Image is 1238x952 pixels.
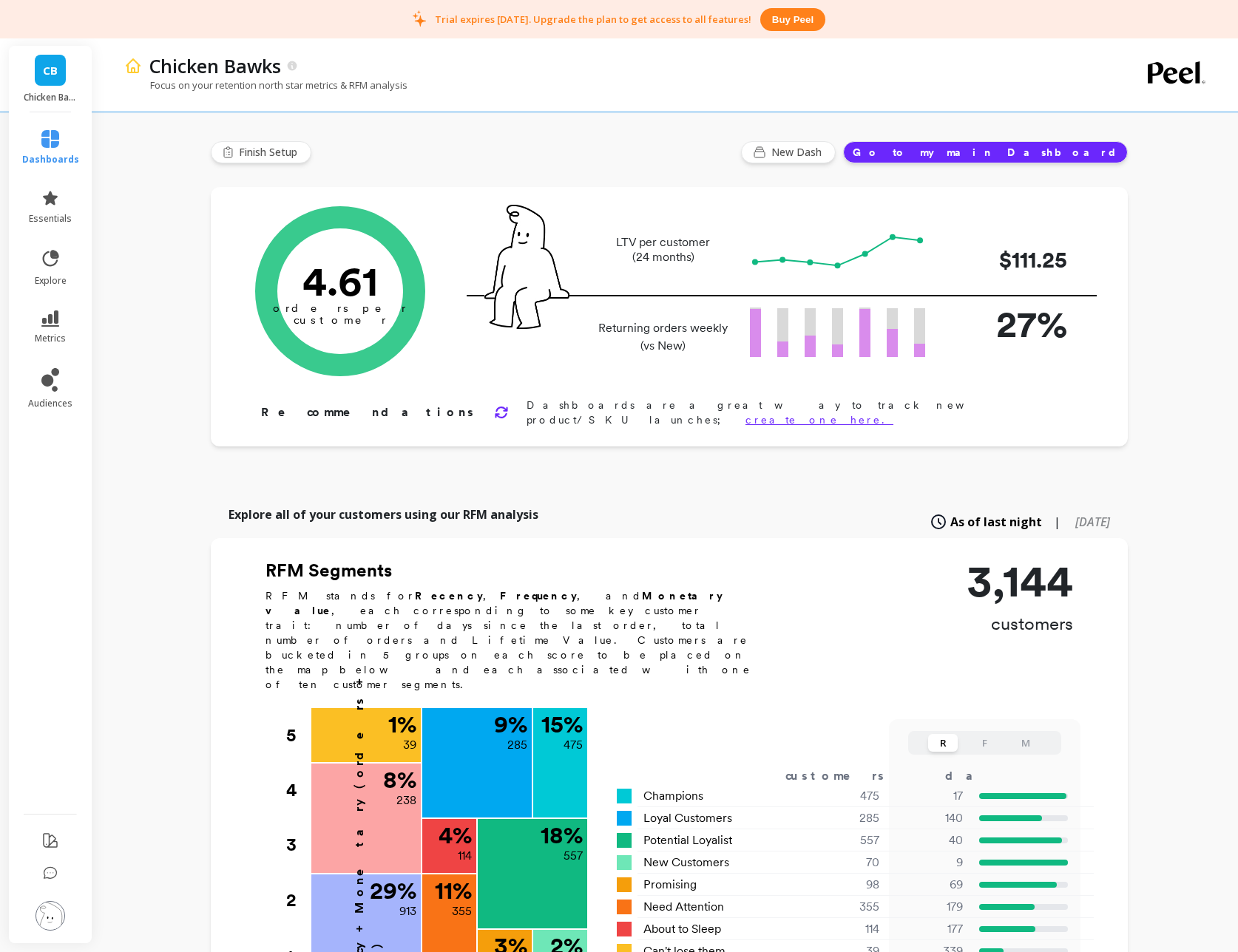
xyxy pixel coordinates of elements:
p: Chicken Bawks [24,92,78,103]
p: Returning orders weekly (vs New) [594,319,732,355]
p: Recommendations [261,404,476,421]
img: profile picture [35,901,65,931]
p: 15 % [541,713,583,736]
div: 4 [286,763,310,817]
p: 11 % [435,879,472,902]
text: 4.61 [302,256,378,305]
b: Frequency [500,590,577,602]
p: $111.25 [949,243,1067,276]
div: 3 [286,817,310,872]
p: 8 % [383,768,416,792]
p: 40 [898,832,963,849]
span: [DATE] [1075,514,1110,530]
p: 3,144 [967,559,1073,603]
p: 17 [898,787,963,805]
div: customers [785,767,905,785]
p: RFM stands for , , and , each corresponding to some key customer trait: number of days since the ... [265,588,768,692]
span: CB [43,62,58,79]
p: 238 [396,792,416,809]
span: Loyal Customers [643,809,732,827]
span: Potential Loyalist [643,832,732,849]
p: 69 [898,876,963,894]
button: Go to my main Dashboard [843,141,1128,163]
span: Champions [643,787,703,805]
button: F [970,734,999,752]
p: 4 % [439,823,472,847]
p: 39 [403,736,416,754]
span: essentials [29,213,72,225]
p: 1 % [388,713,416,736]
p: 913 [399,902,416,920]
p: 285 [507,736,527,754]
p: Dashboards are a great way to track new product/SKU launches; [527,398,1080,427]
p: 475 [564,736,583,754]
button: M [1011,734,1041,752]
span: | [1054,513,1061,531]
tspan: customer [294,313,388,327]
a: create one here. [745,414,893,426]
button: Buy peel [760,8,825,31]
p: 557 [564,847,583,865]
span: Finish Setup [239,145,302,160]
span: About to Sleep [643,920,721,938]
span: Need Attention [643,898,724,916]
div: 475 [792,787,898,805]
div: 5 [286,708,310,763]
p: 355 [452,902,472,920]
p: Focus on your retention north star metrics & RFM analysis [124,78,407,92]
p: 177 [898,920,963,938]
span: dashboards [22,154,79,166]
p: 9 % [494,713,527,736]
div: 98 [792,876,898,894]
div: 557 [792,832,898,849]
div: 285 [792,809,898,827]
tspan: orders per [273,302,407,315]
span: metrics [35,333,66,344]
p: 27% [949,296,1067,352]
p: 18 % [541,823,583,847]
div: 114 [792,920,898,938]
div: 355 [792,898,898,916]
span: Promising [643,876,697,894]
button: New Dash [741,141,836,163]
p: Chicken Bawks [149,53,281,78]
p: Explore all of your customers using our RFM analysis [229,506,538,523]
span: audiences [28,398,72,409]
h2: RFM Segments [265,559,768,582]
button: Finish Setup [211,141,311,163]
p: LTV per customer (24 months) [594,235,732,265]
p: 9 [898,854,963,871]
p: 29 % [370,879,416,902]
p: 114 [458,847,472,865]
p: customers [967,612,1073,636]
p: Trial expires [DATE]. Upgrade the plan to get access to all features! [435,13,751,26]
div: days [945,767,1006,785]
p: 140 [898,809,963,827]
div: 2 [286,873,310,928]
img: pal seatted on line [484,205,569,329]
span: New Dash [771,145,826,160]
span: explore [35,275,67,287]
p: 179 [898,898,963,916]
span: New Customers [643,854,729,871]
img: header icon [124,57,142,75]
span: As of last night [950,513,1042,531]
div: 70 [792,854,898,871]
button: R [928,734,958,752]
b: Recency [415,590,483,602]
